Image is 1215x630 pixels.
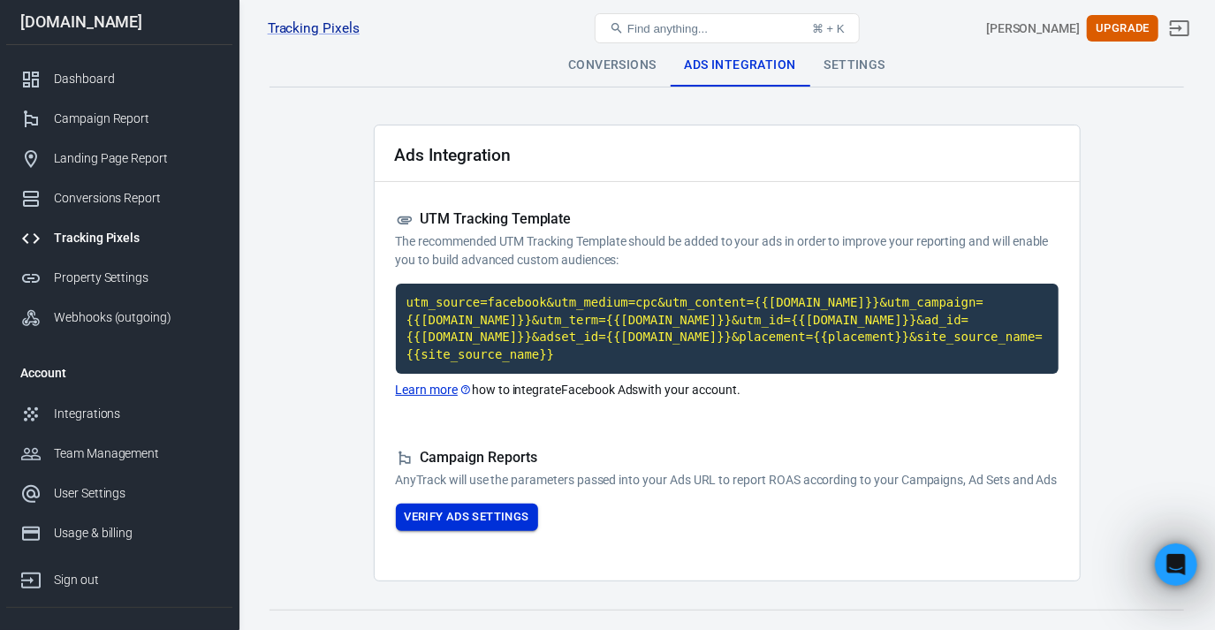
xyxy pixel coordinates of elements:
[268,19,360,38] a: Tracking Pixels
[396,471,1059,490] p: AnyTrack will use the parameters passed into your Ads URL to report ROAS according to your Campai...
[6,258,232,298] a: Property Settings
[54,571,218,589] div: Sign out
[54,110,218,128] div: Campaign Report
[6,99,232,139] a: Campaign Report
[6,553,232,600] a: Sign out
[6,298,232,338] a: Webhooks (outgoing)
[54,70,218,88] div: Dashboard
[54,149,218,168] div: Landing Page Report
[396,210,1059,229] h5: UTM Tracking Template
[1087,15,1158,42] button: Upgrade
[1158,7,1201,49] a: Sign out
[396,449,1059,467] h5: Campaign Reports
[54,308,218,327] div: Webhooks (outgoing)
[6,394,232,434] a: Integrations
[54,405,218,423] div: Integrations
[6,59,232,99] a: Dashboard
[396,381,1059,399] p: how to integrate Facebook Ads with your account.
[6,352,232,394] li: Account
[6,513,232,553] a: Usage & billing
[6,178,232,218] a: Conversions Report
[812,22,845,35] div: ⌘ + K
[6,139,232,178] a: Landing Page Report
[810,44,900,87] div: Settings
[6,434,232,474] a: Team Management
[6,474,232,513] a: User Settings
[54,444,218,463] div: Team Management
[986,19,1080,38] div: Account id: e7bbBimc
[396,284,1059,374] code: Click to copy
[54,524,218,543] div: Usage & billing
[396,232,1059,269] p: The recommended UTM Tracking Template should be added to your ads in order to improve your report...
[396,381,473,399] a: Learn more
[54,229,218,247] div: Tracking Pixels
[554,44,670,87] div: Conversions
[395,146,511,164] h2: Ads Integration
[54,189,218,208] div: Conversions Report
[54,269,218,287] div: Property Settings
[396,504,538,531] button: Verify Ads Settings
[6,14,232,30] div: [DOMAIN_NAME]
[54,484,218,503] div: User Settings
[6,218,232,258] a: Tracking Pixels
[671,44,810,87] div: Ads Integration
[595,13,860,43] button: Find anything...⌘ + K
[627,22,708,35] span: Find anything...
[1155,543,1197,586] iframe: Intercom live chat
